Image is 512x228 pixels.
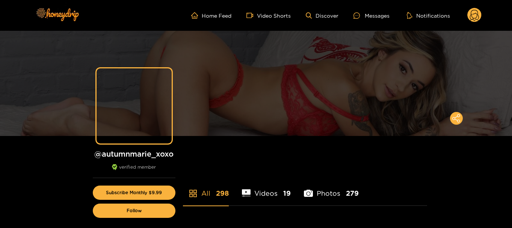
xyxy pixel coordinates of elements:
button: Notifications [405,12,452,19]
span: 279 [346,189,359,198]
span: home [191,12,202,19]
h1: @ autumnmarie_xoxo [93,149,175,159]
span: 19 [283,189,291,198]
span: video-camera [246,12,257,19]
span: 298 [216,189,229,198]
a: Discover [306,12,338,19]
button: Follow [93,204,175,218]
span: Follow [127,208,142,213]
a: Video Shorts [246,12,291,19]
div: verified member [93,164,175,178]
li: Videos [242,172,291,205]
a: Home Feed [191,12,231,19]
li: All [183,172,229,205]
div: Messages [353,11,390,20]
button: Subscribe Monthly $9.99 [93,186,175,200]
span: appstore [189,189,198,198]
li: Photos [304,172,359,205]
